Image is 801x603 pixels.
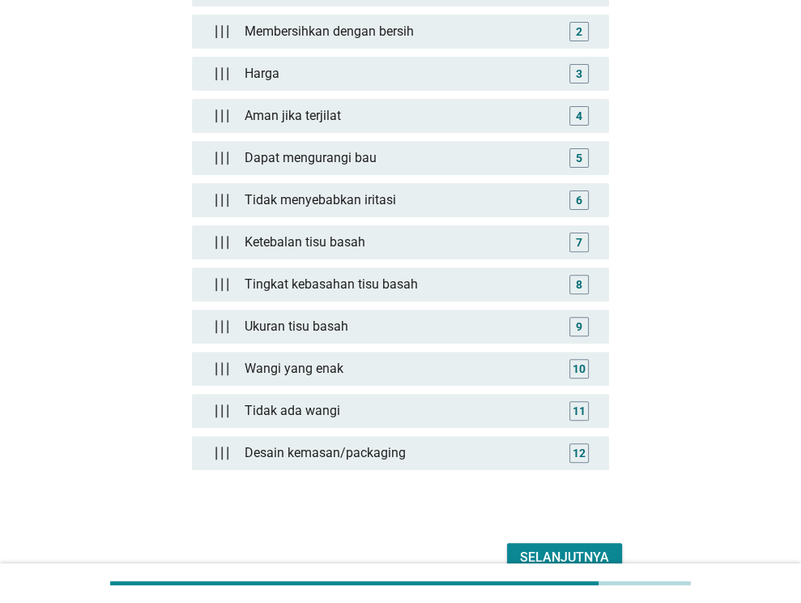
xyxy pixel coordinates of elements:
div: 2 [576,23,582,40]
div: Ukuran tisu basah [238,310,563,343]
img: drag_handle.d409663.png [215,361,229,376]
img: drag_handle.d409663.png [215,404,229,418]
div: 7 [576,233,582,250]
div: Selanjutnya [520,548,609,567]
div: Tidak menyebabkan iritasi [238,184,563,216]
div: Aman jika terjilat [238,100,563,132]
img: drag_handle.d409663.png [215,109,229,123]
div: 5 [576,149,582,166]
img: drag_handle.d409663.png [215,24,229,39]
div: Ketebalan tisu basah [238,226,563,259]
div: Dapat mengurangi bau [238,142,563,174]
div: Tingkat kebasahan tisu basah [238,268,563,301]
div: Wangi yang enak [238,353,563,385]
div: 12 [573,444,586,461]
img: drag_handle.d409663.png [215,193,229,207]
div: Membersihkan dengan bersih [238,15,563,48]
div: 4 [576,107,582,124]
button: Selanjutnya [507,543,622,572]
img: drag_handle.d409663.png [215,277,229,292]
img: drag_handle.d409663.png [215,319,229,334]
div: 8 [576,276,582,293]
div: Tidak ada wangi [238,395,563,427]
img: drag_handle.d409663.png [215,235,229,250]
div: Harga [238,58,563,90]
div: Desain kemasan/packaging [238,437,563,469]
div: 11 [573,402,586,419]
img: drag_handle.d409663.png [215,66,229,81]
div: 6 [576,191,582,208]
div: 10 [573,360,586,377]
img: drag_handle.d409663.png [215,151,229,165]
img: drag_handle.d409663.png [215,446,229,460]
div: 3 [576,65,582,82]
div: 9 [576,318,582,335]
